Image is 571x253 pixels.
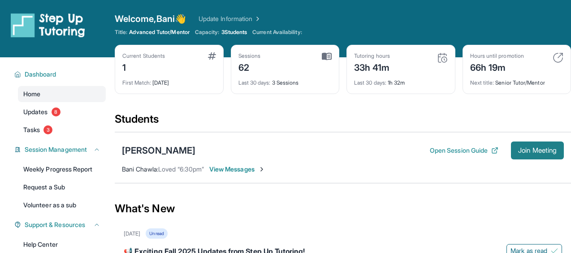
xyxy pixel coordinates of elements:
[122,144,195,157] div: [PERSON_NAME]
[470,52,524,60] div: Hours until promotion
[21,145,100,154] button: Session Management
[322,52,332,60] img: card
[199,14,261,23] a: Update Information
[115,189,571,228] div: What's New
[18,122,106,138] a: Tasks3
[221,29,247,36] span: 3 Students
[23,125,40,134] span: Tasks
[209,165,265,174] span: View Messages
[21,70,100,79] button: Dashboard
[238,60,261,74] div: 62
[437,52,448,63] img: card
[354,79,386,86] span: Last 30 days :
[354,52,390,60] div: Tutoring hours
[21,220,100,229] button: Support & Resources
[115,112,571,132] div: Students
[470,74,564,86] div: Senior Tutor/Mentor
[122,60,165,74] div: 1
[122,79,151,86] span: First Match :
[195,29,220,36] span: Capacity:
[115,29,127,36] span: Title:
[52,107,61,116] span: 8
[25,70,56,79] span: Dashboard
[18,179,106,195] a: Request a Sub
[252,29,302,36] span: Current Availability:
[238,74,332,86] div: 3 Sessions
[146,228,167,239] div: Unread
[122,165,158,173] span: Bani Chawla :
[18,236,106,253] a: Help Center
[23,90,40,99] span: Home
[238,79,271,86] span: Last 30 days :
[238,52,261,60] div: Sessions
[354,60,390,74] div: 33h 41m
[18,197,106,213] a: Volunteer as a sub
[258,166,265,173] img: Chevron-Right
[18,104,106,120] a: Updates8
[430,146,498,155] button: Open Session Guide
[511,142,564,159] button: Join Meeting
[252,14,261,23] img: Chevron Right
[122,52,165,60] div: Current Students
[518,148,557,153] span: Join Meeting
[553,52,563,63] img: card
[23,107,48,116] span: Updates
[124,230,140,237] div: [DATE]
[158,165,204,173] span: Loved “6:30pm”
[129,29,189,36] span: Advanced Tutor/Mentor
[122,74,216,86] div: [DATE]
[18,161,106,177] a: Weekly Progress Report
[43,125,52,134] span: 3
[470,79,494,86] span: Next title :
[25,145,87,154] span: Session Management
[470,60,524,74] div: 66h 19m
[115,13,186,25] span: Welcome, Bani 👋
[354,74,448,86] div: 1h 32m
[11,13,85,38] img: logo
[25,220,85,229] span: Support & Resources
[208,52,216,60] img: card
[18,86,106,102] a: Home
